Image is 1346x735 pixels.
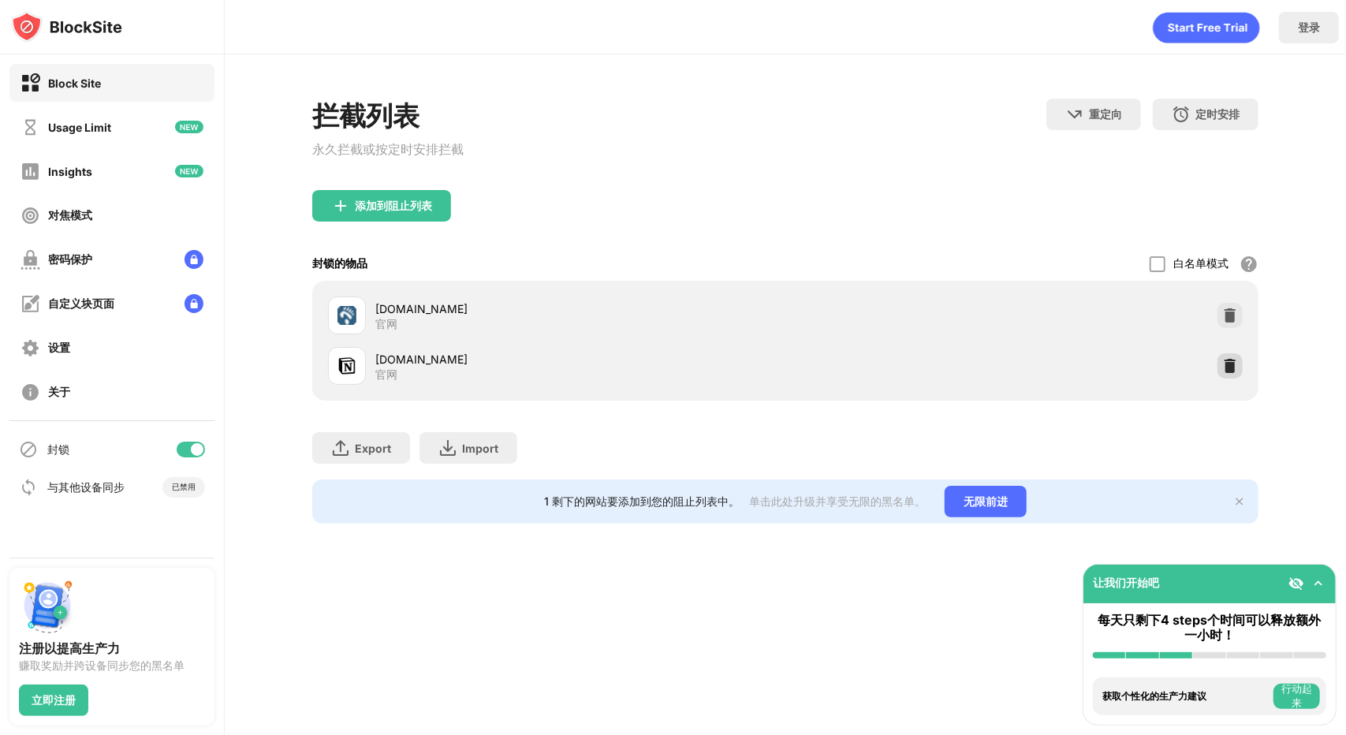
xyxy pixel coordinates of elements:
[48,165,92,178] div: Insights
[48,121,111,134] div: Usage Limit
[312,99,464,135] div: 拦截列表
[21,73,40,93] img: block-on.svg
[1288,576,1304,591] img: eye-not-visible.svg
[21,162,40,181] img: insights-off.svg
[375,367,397,382] div: 官网
[1233,495,1246,508] img: x-button.svg
[32,694,76,707] div: 立即注册
[749,494,926,509] div: 单击此处升级并享受无限的黑名单。
[21,338,40,358] img: settings-off.svg
[375,351,785,367] div: [DOMAIN_NAME]
[355,200,432,212] div: 添加到阻止列表
[19,440,38,459] img: blocking-icon.svg
[1102,691,1270,702] div: 获取个性化的生产力建议
[48,341,70,356] div: 设置
[185,294,203,313] img: lock-menu.svg
[1273,684,1320,709] button: 行动起来
[312,141,464,159] div: 永久拦截或按定时安排拦截
[48,252,92,267] div: 密码保护
[19,640,205,656] div: 注册以提高生产力
[11,11,122,43] img: logo-blocksite.svg
[21,118,40,137] img: time-usage-off.svg
[544,494,740,509] div: 1 剩下的网站要添加到您的阻止列表中。
[1153,12,1260,43] div: animation
[375,317,397,331] div: 官网
[185,250,203,269] img: lock-menu.svg
[21,294,40,314] img: customize-block-page-off.svg
[175,121,203,133] img: new-icon.svg
[1298,21,1320,35] div: 登录
[337,306,356,325] img: favicons
[1093,613,1326,643] div: 每天只剩下4 steps个时间可以释放额外一小时！
[48,208,92,223] div: 对焦模式
[21,382,40,402] img: about-off.svg
[47,480,125,495] div: 与其他设备同步
[19,577,76,634] img: push-signup.svg
[1093,576,1159,591] div: 让我们开始吧
[337,356,356,375] img: favicons
[355,442,391,455] div: Export
[462,442,498,455] div: Import
[1173,256,1229,271] div: 白名单模式
[48,76,101,90] div: Block Site
[1311,576,1326,591] img: omni-setup-toggle.svg
[21,250,40,270] img: password-protection-off.svg
[1089,107,1122,122] div: 重定向
[47,442,69,457] div: 封锁
[375,300,785,317] div: [DOMAIN_NAME]
[48,297,114,312] div: 自定义块页面
[1195,107,1240,122] div: 定时安排
[21,206,40,226] img: focus-off.svg
[19,478,38,497] img: sync-icon.svg
[172,482,196,493] div: 已禁用
[945,486,1027,517] div: 无限前进
[312,256,367,271] div: 封锁的物品
[19,659,205,672] div: 赚取奖励并跨设备同步您的黑名单
[48,385,70,400] div: 关于
[175,165,203,177] img: new-icon.svg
